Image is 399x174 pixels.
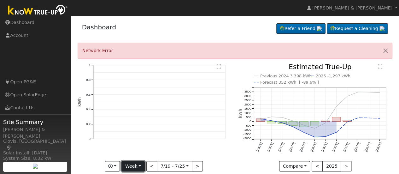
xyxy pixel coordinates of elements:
text: [DATE] [332,142,339,152]
a: Request a Cleaning [327,23,388,34]
rect: onclick="" [332,117,341,122]
circle: onclick="" [281,122,283,123]
div: System Size: 8.32 kW [3,155,67,162]
text: [DATE] [310,142,317,152]
circle: onclick="" [325,122,326,123]
text: [DATE] [267,142,274,152]
circle: onclick="" [347,96,348,97]
text: -500 [245,124,251,127]
button: < [312,161,323,172]
circle: onclick="" [357,117,359,118]
text: [DATE] [364,142,371,152]
text: 1 [89,63,91,67]
text: 1500 [244,107,251,110]
rect: onclick="" [343,120,352,121]
text: -1500 [243,132,251,136]
div: Solar Install: [DATE] [3,150,67,156]
button: Week [121,161,144,172]
button: > [192,161,203,172]
a: Dashboard [82,23,116,31]
text: [DATE] [255,142,263,152]
a: Map [6,145,12,150]
text: 0.4 [86,107,91,111]
text: Forecast 352 kWh [ -89.6% ] [260,80,319,85]
text: -1000 [243,128,251,131]
circle: onclick="" [336,132,337,133]
text: [DATE] [343,142,350,152]
text:  [378,63,382,69]
text: 3000 [244,94,251,98]
rect: onclick="" [267,121,276,123]
rect: onclick="" [289,121,297,125]
circle: onclick="" [336,106,337,107]
circle: onclick="" [357,91,359,93]
text: 0 [89,137,91,141]
img: retrieve [379,26,384,31]
div: Clovis, [GEOGRAPHIC_DATA] [3,138,67,151]
circle: onclick="" [368,91,370,93]
a: Refer a Friend [276,23,326,34]
circle: onclick="" [292,126,294,128]
text:  [217,64,221,69]
circle: onclick="" [281,117,283,118]
div: [PERSON_NAME] & [PERSON_NAME] [3,126,67,140]
circle: onclick="" [314,128,315,129]
rect: onclick="" [256,119,265,121]
circle: onclick="" [303,132,304,133]
text: [DATE] [321,142,328,152]
span: Site Summary [3,118,67,126]
circle: onclick="" [379,118,380,119]
button: 7/19 - 7/25 [157,161,192,172]
img: retrieve [33,164,38,169]
text: 0.2 [86,122,91,126]
circle: onclick="" [260,119,261,120]
text: 2500 [244,98,251,102]
circle: onclick="" [271,120,272,121]
span: [PERSON_NAME] & [PERSON_NAME] [312,5,392,10]
circle: onclick="" [368,117,370,118]
circle: onclick="" [303,124,304,126]
text: -2000 [243,136,251,140]
rect: onclick="" [278,121,287,123]
text: 0 [249,119,251,123]
text: [DATE] [353,142,361,152]
button: Close [379,43,392,58]
text: 2025 -1,297 kWh [316,74,350,78]
circle: onclick="" [347,122,348,123]
text: kWh [77,97,82,107]
text: 3500 [244,90,251,93]
text: Estimated True-Up [289,63,352,70]
text: [DATE] [299,142,306,152]
text: [DATE] [277,142,285,152]
button: < [146,161,157,172]
circle: onclick="" [271,116,272,117]
text: 1000 [244,111,251,114]
text: 500 [246,115,251,119]
text: kWh [238,109,242,118]
circle: onclick="" [379,92,380,93]
circle: onclick="" [314,136,315,138]
circle: onclick="" [260,118,261,119]
img: retrieve [317,26,322,31]
button: 2025 [322,161,341,172]
div: Network Error [78,43,393,59]
button: Compare [279,161,310,172]
text: 2000 [244,102,251,106]
text: [DATE] [375,142,382,152]
text: [DATE] [288,142,296,152]
circle: onclick="" [325,136,326,137]
rect: onclick="" [310,121,319,126]
text: 0.6 [86,93,91,96]
text: Previous 2024 3,398 kWh [260,74,312,78]
rect: onclick="" [299,121,308,127]
text: 0.8 [86,78,91,81]
img: Know True-Up [5,3,71,18]
circle: onclick="" [292,120,294,122]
